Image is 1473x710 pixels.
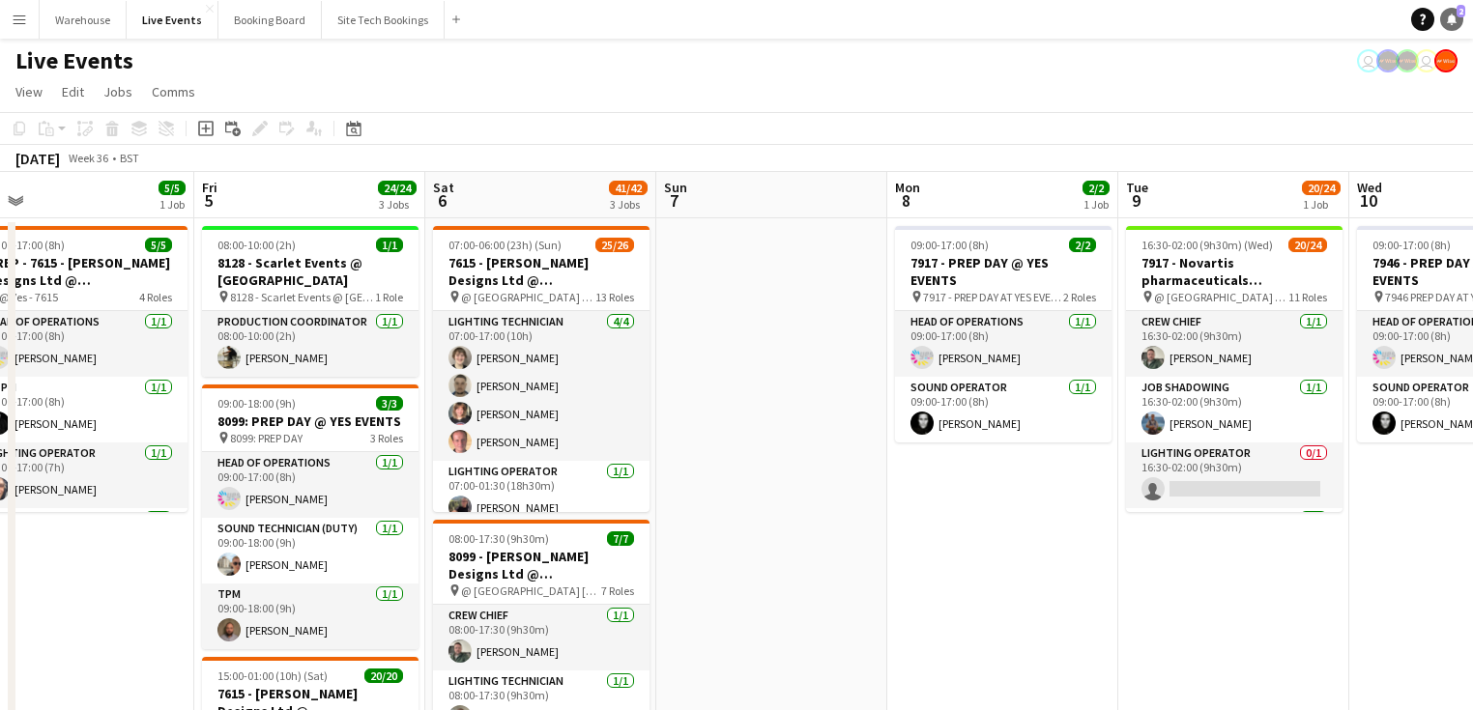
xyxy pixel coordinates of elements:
div: BST [120,151,139,165]
span: @ [GEOGRAPHIC_DATA] - 7615 [461,290,595,304]
span: 20/24 [1288,238,1327,252]
span: Sun [664,179,687,196]
span: 2/2 [1083,181,1110,195]
span: 13 Roles [595,290,634,304]
app-job-card: 09:00-18:00 (9h)3/38099: PREP DAY @ YES EVENTS 8099: PREP DAY3 RolesHead of Operations1/109:00-17... [202,384,419,649]
span: 2/2 [1069,238,1096,252]
span: 3 Roles [370,431,403,445]
app-user-avatar: Eden Hopkins [1357,49,1380,72]
div: [DATE] [15,149,60,168]
a: 2 [1440,8,1463,31]
span: Sat [433,179,454,196]
h3: 8099 - [PERSON_NAME] Designs Ltd @ [GEOGRAPHIC_DATA] [433,548,650,582]
span: Mon [895,179,920,196]
span: 08:00-10:00 (2h) [217,238,296,252]
span: 8128 - Scarlet Events @ [GEOGRAPHIC_DATA] [230,290,375,304]
app-card-role: Lighting Operator0/116:30-02:00 (9h30m) [1126,442,1343,508]
h3: 8128 - Scarlet Events @ [GEOGRAPHIC_DATA] [202,254,419,289]
span: 09:00-17:00 (8h) [910,238,989,252]
span: 9 [1123,189,1148,212]
span: 24/24 [378,181,417,195]
span: 11 Roles [1288,290,1327,304]
span: 5/5 [159,181,186,195]
span: 7 [661,189,687,212]
app-job-card: 09:00-17:00 (8h)2/27917 - PREP DAY @ YES EVENTS 7917 - PREP DAY AT YES EVENTS2 RolesHead of Opera... [895,226,1112,442]
span: Edit [62,83,84,100]
app-card-role: Job Shadowing1/116:30-02:00 (9h30m)[PERSON_NAME] [1126,377,1343,442]
app-card-role: Lighting Technician4/407:00-17:00 (10h)[PERSON_NAME][PERSON_NAME][PERSON_NAME][PERSON_NAME] [433,311,650,461]
span: 8 [892,189,920,212]
span: 6 [430,189,454,212]
button: Site Tech Bookings [322,1,445,39]
span: View [15,83,43,100]
app-user-avatar: Production Managers [1376,49,1400,72]
app-card-role: Head of Operations1/109:00-17:00 (8h)[PERSON_NAME] [202,452,419,518]
app-card-role: TPM1/109:00-18:00 (9h)[PERSON_NAME] [202,583,419,649]
span: 2 Roles [1063,290,1096,304]
h3: 7917 - PREP DAY @ YES EVENTS [895,254,1112,289]
span: 3/3 [376,396,403,411]
h3: 7917 - Novartis pharmaceuticals Corporation @ [GEOGRAPHIC_DATA] [1126,254,1343,289]
span: 5 [199,189,217,212]
span: 16:30-02:00 (9h30m) (Wed) [1141,238,1273,252]
a: View [8,79,50,104]
app-card-role: Sound Technician (Duty)1/109:00-18:00 (9h)[PERSON_NAME] [202,518,419,583]
span: 4 Roles [139,290,172,304]
app-job-card: 16:30-02:00 (9h30m) (Wed)20/247917 - Novartis pharmaceuticals Corporation @ [GEOGRAPHIC_DATA] @ [... [1126,226,1343,512]
span: 07:00-06:00 (23h) (Sun) [448,238,562,252]
span: 1/1 [376,238,403,252]
span: Comms [152,83,195,100]
app-card-role: Sound Operator1/109:00-17:00 (8h)[PERSON_NAME] [895,377,1112,442]
span: 7917 - PREP DAY AT YES EVENTS [923,290,1063,304]
button: Booking Board [218,1,322,39]
span: 20/24 [1302,181,1341,195]
span: Tue [1126,179,1148,196]
div: 3 Jobs [379,197,416,212]
span: 15:00-01:00 (10h) (Sat) [217,668,328,683]
div: 1 Job [1083,197,1109,212]
span: 09:00-17:00 (8h) [1372,238,1451,252]
span: 7/7 [607,531,634,546]
span: 10 [1354,189,1382,212]
a: Edit [54,79,92,104]
span: Week 36 [64,151,112,165]
span: Jobs [103,83,132,100]
div: 1 Job [159,197,185,212]
app-card-role: Production Coordinator1/108:00-10:00 (2h)[PERSON_NAME] [202,311,419,377]
h3: 8099: PREP DAY @ YES EVENTS [202,412,419,430]
span: 1 Role [375,290,403,304]
app-user-avatar: Production Managers [1396,49,1419,72]
h3: 7615 - [PERSON_NAME] Designs Ltd @ [GEOGRAPHIC_DATA] [433,254,650,289]
span: Wed [1357,179,1382,196]
span: 2 [1457,5,1465,17]
app-job-card: 08:00-10:00 (2h)1/18128 - Scarlet Events @ [GEOGRAPHIC_DATA] 8128 - Scarlet Events @ [GEOGRAPHIC_... [202,226,419,377]
a: Jobs [96,79,140,104]
button: Live Events [127,1,218,39]
app-card-role: Crew Chief1/108:00-17:30 (9h30m)[PERSON_NAME] [433,605,650,670]
app-job-card: 07:00-06:00 (23h) (Sun)25/267615 - [PERSON_NAME] Designs Ltd @ [GEOGRAPHIC_DATA] @ [GEOGRAPHIC_DA... [433,226,650,512]
div: 3 Jobs [610,197,647,212]
span: 08:00-17:30 (9h30m) [448,531,549,546]
a: Comms [144,79,203,104]
div: 1 Job [1303,197,1340,212]
h1: Live Events [15,46,133,75]
span: @ [GEOGRAPHIC_DATA] [GEOGRAPHIC_DATA] - 8099 [461,583,601,598]
span: @ [GEOGRAPHIC_DATA] - 7917 [1154,290,1288,304]
span: 5/5 [145,238,172,252]
app-card-role: Crew Chief1/116:30-02:00 (9h30m)[PERSON_NAME] [1126,311,1343,377]
app-user-avatar: Technical Department [1415,49,1438,72]
span: Fri [202,179,217,196]
app-user-avatar: Alex Gill [1434,49,1458,72]
span: 7 Roles [601,583,634,598]
span: 8099: PREP DAY [230,431,303,445]
span: 25/26 [595,238,634,252]
button: Warehouse [40,1,127,39]
span: 41/42 [609,181,648,195]
app-card-role: Head of Operations1/109:00-17:00 (8h)[PERSON_NAME] [895,311,1112,377]
app-card-role: Lighting Operator1/107:00-01:30 (18h30m)[PERSON_NAME] [433,461,650,526]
